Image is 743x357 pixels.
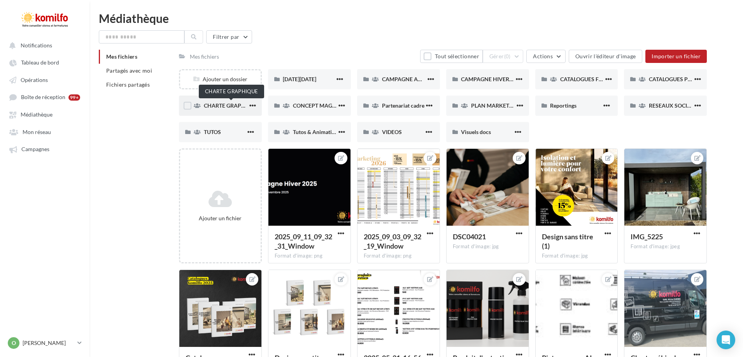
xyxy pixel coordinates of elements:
[382,76,441,82] span: CAMPAGNE AUTOMNE
[190,53,219,61] div: Mes fichiers
[5,55,85,69] a: Tableau de bord
[21,111,53,118] span: Médiathèque
[180,75,261,83] div: Ajouter un dossier
[5,125,85,139] a: Mon réseau
[5,107,85,121] a: Médiathèque
[569,50,642,63] button: Ouvrir l'éditeur d'image
[550,102,577,109] span: Reportings
[453,232,486,241] span: DSC04021
[23,339,74,347] p: [PERSON_NAME]
[420,50,482,63] button: Tout sélectionner
[293,129,355,135] span: Tutos & Animation réseau
[6,336,83,350] a: O [PERSON_NAME]
[649,76,708,82] span: CATALOGUES PDF 2025
[99,12,734,24] div: Médiathèque
[364,232,421,250] span: 2025_09_03_09_32_19_Window
[504,53,511,59] span: (0)
[483,50,524,63] button: Gérer(0)
[631,243,700,250] div: Format d'image: jpeg
[471,102,519,109] span: PLAN MARKETING
[21,42,52,49] span: Notifications
[206,30,252,44] button: Filtrer par
[21,94,65,101] span: Boîte de réception
[542,253,612,259] div: Format d'image: jpg
[12,339,16,347] span: O
[364,253,433,259] div: Format d'image: png
[533,53,552,59] span: Actions
[106,67,152,74] span: Partagés avec moi
[461,129,491,135] span: Visuels docs
[199,85,264,98] div: CHARTE GRAPHIQUE
[649,102,699,109] span: RESEAUX SOCIAUX
[645,50,707,63] button: Importer un fichier
[68,94,80,101] div: 99+
[5,90,85,104] a: Boîte de réception 99+
[5,38,82,52] button: Notifications
[652,53,701,59] span: Importer un fichier
[526,50,565,63] button: Actions
[461,76,523,82] span: CAMPAGNE HIVER 2025
[382,102,424,109] span: Partenariat cadre
[204,102,258,109] span: CHARTE GRAPHIQUE
[5,142,85,156] a: Campagnes
[560,76,681,82] span: CATALOGUES FOURNISSEURS - PRODUITS 2025
[631,232,663,241] span: IMG_5225
[542,232,593,250] span: Design sans titre (1)
[21,59,59,66] span: Tableau de bord
[275,232,332,250] span: 2025_09_11_09_32_31_Window
[23,129,51,135] span: Mon réseau
[453,243,522,250] div: Format d'image: jpg
[382,129,402,135] span: VIDEOS
[293,102,345,109] span: CONCEPT MAGASIN
[275,253,344,259] div: Format d'image: png
[204,129,221,135] span: TUTOS
[717,331,735,349] div: Open Intercom Messenger
[21,77,48,83] span: Opérations
[106,53,137,60] span: Mes fichiers
[106,81,150,88] span: Fichiers partagés
[21,146,49,153] span: Campagnes
[283,76,316,82] span: [DATE][DATE]
[183,214,258,222] div: Ajouter un fichier
[5,73,85,87] a: Opérations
